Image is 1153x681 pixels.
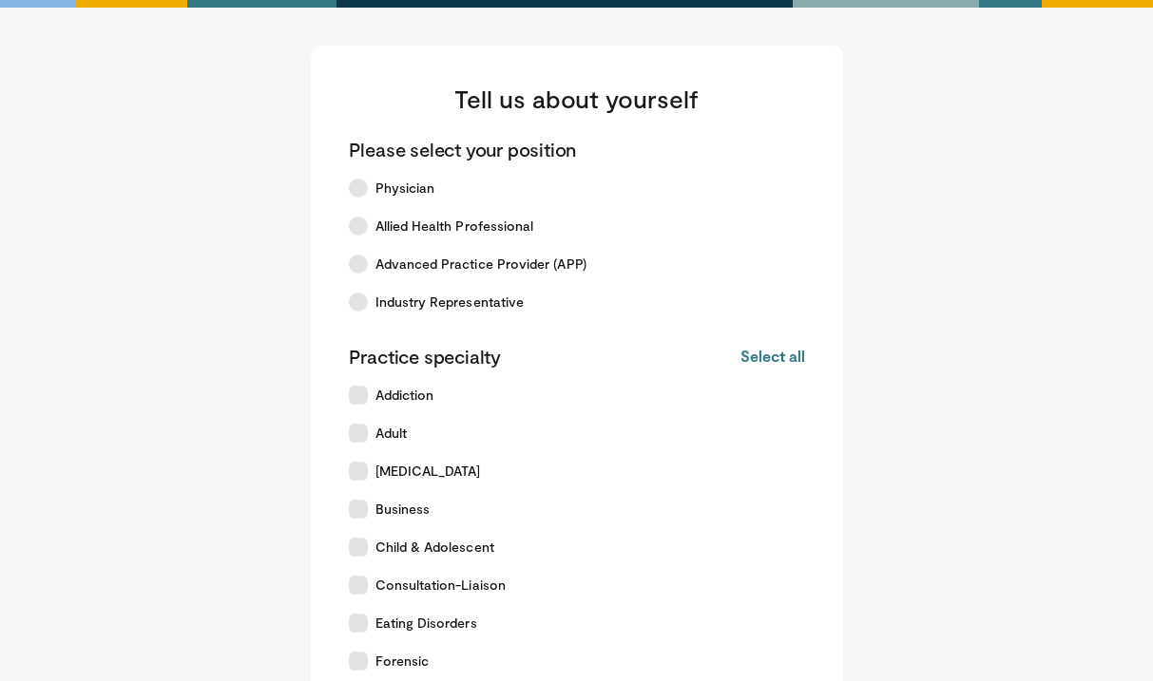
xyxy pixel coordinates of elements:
span: Forensic [375,652,430,671]
span: Advanced Practice Provider (APP) [375,255,586,274]
span: Addiction [375,386,434,405]
span: [MEDICAL_DATA] [375,462,481,481]
p: Practice specialty [349,344,501,369]
span: Industry Representative [375,293,525,312]
span: Allied Health Professional [375,217,534,236]
span: Consultation-Liaison [375,576,506,595]
span: Child & Adolescent [375,538,494,557]
span: Eating Disorders [375,614,477,633]
h3: Tell us about yourself [349,84,805,114]
span: Business [375,500,431,519]
p: Please select your position [349,137,577,161]
button: Select all [740,346,804,367]
span: Physician [375,179,435,198]
span: Adult [375,424,407,443]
